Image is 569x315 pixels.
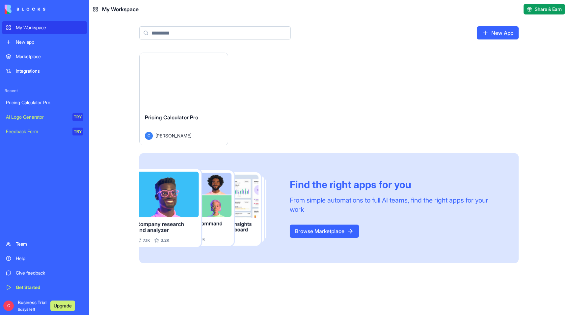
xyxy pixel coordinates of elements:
span: Recent [2,88,87,93]
span: C [3,301,14,311]
button: Share & Earn [524,4,565,14]
div: My Workspace [16,24,83,31]
span: Pricing Calculator Pro [145,114,198,121]
a: AI Logo GeneratorTRY [2,110,87,124]
a: Get Started [2,281,87,294]
div: Feedback Form [6,128,68,135]
div: New app [16,39,83,45]
a: Feedback FormTRY [2,125,87,138]
a: Pricing Calculator ProC[PERSON_NAME] [139,53,228,145]
a: Help [2,252,87,265]
div: Marketplace [16,53,83,60]
a: Give feedback [2,266,87,279]
a: New app [2,36,87,49]
a: Pricing Calculator Pro [2,96,87,109]
div: Get Started [16,284,83,291]
a: Browse Marketplace [290,225,359,238]
div: Integrations [16,68,83,74]
span: Share & Earn [535,6,562,12]
a: Integrations [2,64,87,78]
a: Team [2,237,87,251]
a: New App [477,26,519,39]
div: From simple automations to full AI teams, find the right apps for your work [290,196,503,214]
div: TRY [72,128,83,135]
div: TRY [72,113,83,121]
button: Upgrade [50,301,75,311]
img: logo [5,5,45,14]
div: Find the right apps for you [290,179,503,190]
span: C [145,132,153,140]
a: My Workspace [2,21,87,34]
div: Help [16,255,83,262]
span: My Workspace [102,5,139,13]
div: Pricing Calculator Pro [6,99,83,106]
a: Marketplace [2,50,87,63]
img: Frame_181_egmpey.png [139,169,279,248]
div: Give feedback [16,270,83,276]
span: 6 days left [18,307,35,312]
span: [PERSON_NAME] [155,132,191,139]
div: Team [16,241,83,247]
div: AI Logo Generator [6,114,68,120]
span: Business Trial [18,299,46,312]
